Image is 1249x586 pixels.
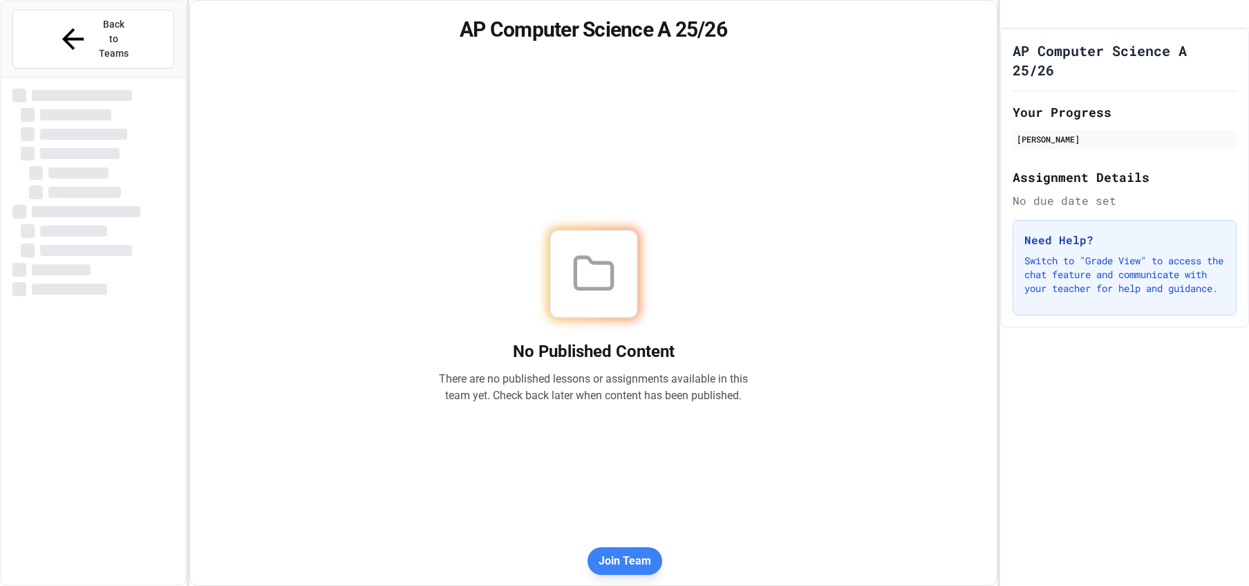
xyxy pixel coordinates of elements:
span: Back to Teams [97,17,130,61]
div: [PERSON_NAME] [1017,133,1232,145]
p: Switch to "Grade View" to access the chat feature and communicate with your teacher for help and ... [1024,254,1225,295]
h2: No Published Content [439,340,749,363]
p: There are no published lessons or assignments available in this team yet. Check back later when c... [439,371,749,404]
div: No due date set [1013,192,1237,209]
h3: Need Help? [1024,232,1225,248]
h1: AP Computer Science A 25/26 [207,17,980,42]
button: Join Team [588,547,662,575]
h2: Assignment Details [1013,167,1237,187]
h2: Your Progress [1013,102,1237,122]
button: Back to Teams [12,10,174,68]
h1: AP Computer Science A 25/26 [1013,41,1237,80]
